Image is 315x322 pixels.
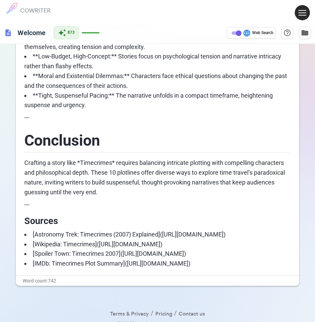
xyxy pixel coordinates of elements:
[252,30,273,36] span: Web Search
[58,29,66,37] span: auto_awesome
[15,26,48,40] h6: Click to edit title
[283,29,291,37] span: help_outline
[33,241,162,248] span: [Wikipedia: Timecrimes]([URL][DOMAIN_NAME])
[24,131,100,149] span: Conclusion
[243,29,251,37] span: language
[110,309,149,319] a: Terms & Privacy
[301,29,309,37] span: folder
[4,29,12,37] span: description
[299,27,311,39] button: Manage Documents
[24,159,286,195] span: Crafting a story like *Timecrimes* requires balancing intricate plotting with compelling characte...
[172,309,179,318] span: /
[281,27,293,39] button: Help & Shortcuts
[33,231,226,238] span: [Astronomy Trek: Timecrimes (2007) Explained]([URL][DOMAIN_NAME])
[149,309,155,318] span: /
[68,29,75,36] span: 873
[24,114,29,121] span: ---
[24,72,288,89] span: **Moral and Existential Dilemmas:** Characters face ethical questions about changing the past and...
[24,53,283,70] span: **Low-Budget, High-Concept:** Stories focus on psychological tension and narrative intricacy rath...
[179,309,205,319] a: Contact us
[20,7,51,14] h6: COWRITER
[24,201,29,208] span: ---
[24,33,263,50] span: **Multiple Versions of the Same Character:** Characters encounter other iterations of themselves,...
[33,260,190,267] span: [IMDb: Timecrimes Plot Summary]([URL][DOMAIN_NAME])
[24,92,274,109] span: **Tight, Suspenseful Pacing:** The narrative unfolds in a compact timeframe, heightening suspense...
[33,250,186,257] span: [Spoiler Town: Timecrimes 2007]([URL][DOMAIN_NAME])
[24,216,58,226] span: Sources
[16,276,299,286] div: Word count: 742
[155,309,172,319] a: Pricing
